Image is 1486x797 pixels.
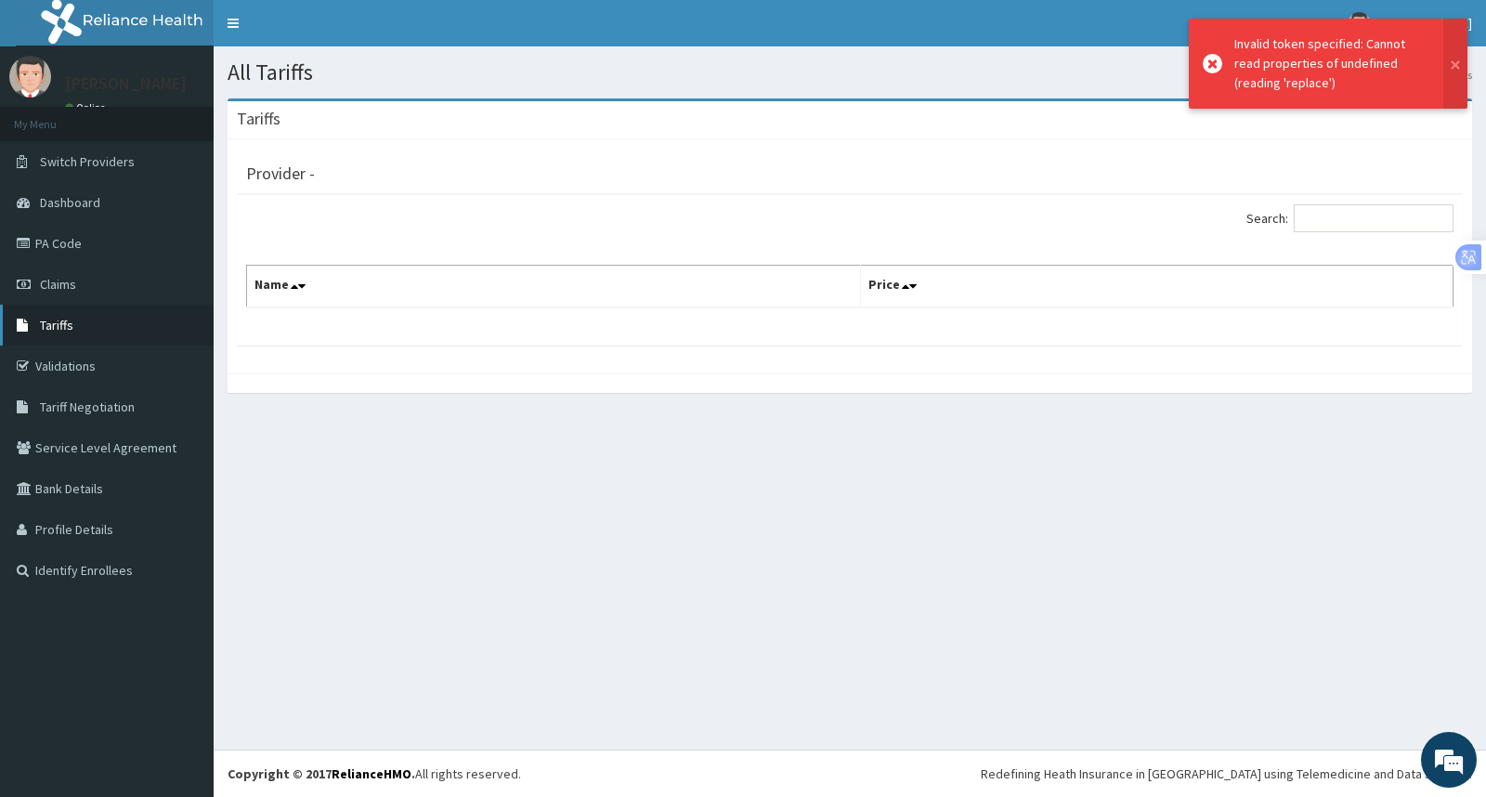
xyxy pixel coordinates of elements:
[1246,204,1453,232] label: Search:
[40,317,73,333] span: Tariffs
[237,111,280,127] h3: Tariffs
[1382,15,1472,32] span: [PERSON_NAME]
[332,765,411,782] a: RelianceHMO
[228,765,415,782] strong: Copyright © 2017 .
[1348,12,1371,35] img: User Image
[40,276,76,293] span: Claims
[65,101,110,114] a: Online
[9,56,51,98] img: User Image
[981,764,1472,783] div: Redefining Heath Insurance in [GEOGRAPHIC_DATA] using Telemedicine and Data Science!
[247,266,861,308] th: Name
[40,398,135,415] span: Tariff Negotiation
[214,750,1486,797] footer: All rights reserved.
[1294,204,1453,232] input: Search:
[228,60,1472,85] h1: All Tariffs
[40,194,100,211] span: Dashboard
[65,75,187,92] p: [PERSON_NAME]
[861,266,1453,308] th: Price
[40,153,135,170] span: Switch Providers
[1234,34,1426,93] div: Invalid token specified: Cannot read properties of undefined (reading 'replace')
[246,165,315,182] h3: Provider -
